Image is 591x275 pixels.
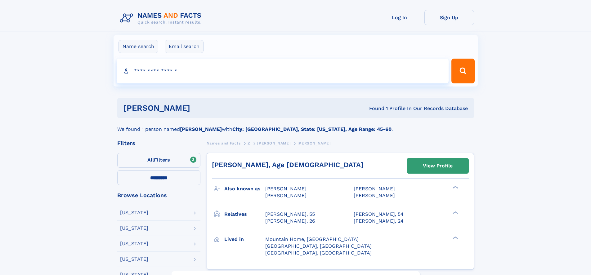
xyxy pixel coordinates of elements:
span: [PERSON_NAME] [265,186,307,192]
a: [PERSON_NAME] [257,139,290,147]
div: ❯ [451,211,459,215]
a: [PERSON_NAME], 55 [265,211,315,218]
a: [PERSON_NAME], Age [DEMOGRAPHIC_DATA] [212,161,363,169]
div: Filters [117,140,200,146]
b: City: [GEOGRAPHIC_DATA], State: [US_STATE], Age Range: 45-60 [232,126,392,132]
a: Sign Up [424,10,474,25]
div: View Profile [423,159,453,173]
span: [PERSON_NAME] [354,186,395,192]
div: ❯ [451,236,459,240]
label: Email search [165,40,204,53]
input: search input [117,59,449,83]
span: [PERSON_NAME] [257,141,290,145]
div: Found 1 Profile In Our Records Database [280,105,468,112]
h3: Lived in [224,234,265,245]
label: Filters [117,153,200,168]
span: Z [248,141,250,145]
div: [US_STATE] [120,257,148,262]
label: Name search [119,40,158,53]
div: ❯ [451,185,459,189]
div: We found 1 person named with . [117,118,474,133]
span: Mountain Home, [GEOGRAPHIC_DATA] [265,236,359,242]
b: [PERSON_NAME] [180,126,222,132]
span: [PERSON_NAME] [298,141,331,145]
h3: Also known as [224,184,265,194]
span: [GEOGRAPHIC_DATA], [GEOGRAPHIC_DATA] [265,243,372,249]
span: [PERSON_NAME] [354,193,395,198]
div: [US_STATE] [120,226,148,231]
a: View Profile [407,158,468,173]
a: [PERSON_NAME], 26 [265,218,315,224]
a: Log In [375,10,424,25]
a: Names and Facts [207,139,241,147]
h1: [PERSON_NAME] [123,104,280,112]
div: [US_STATE] [120,241,148,246]
a: [PERSON_NAME], 54 [354,211,404,218]
a: Z [248,139,250,147]
button: Search Button [451,59,474,83]
a: [PERSON_NAME], 24 [354,218,404,224]
img: Logo Names and Facts [117,10,207,27]
h3: Relatives [224,209,265,220]
span: All [147,157,154,163]
span: [PERSON_NAME] [265,193,307,198]
div: Browse Locations [117,193,200,198]
span: [GEOGRAPHIC_DATA], [GEOGRAPHIC_DATA] [265,250,372,256]
div: [US_STATE] [120,210,148,215]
